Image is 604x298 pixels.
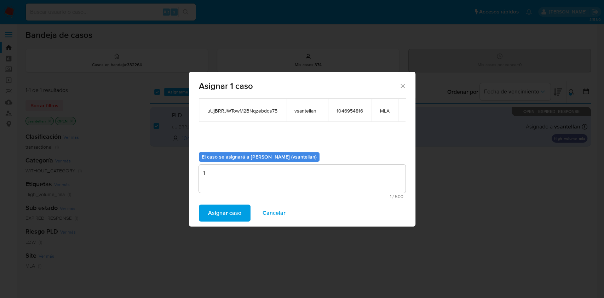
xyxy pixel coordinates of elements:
span: Asignar 1 caso [199,82,399,90]
span: 1046954816 [336,108,363,114]
span: Cancelar [263,205,286,221]
span: Máximo 500 caracteres [201,194,403,199]
span: Asignar caso [208,205,241,221]
span: MLA [380,108,390,114]
span: vsantellan [294,108,320,114]
span: uUjBRRJWTowM2BNqzebdqs75 [207,108,277,114]
div: assign-modal [189,72,415,227]
button: Cerrar ventana [399,82,405,89]
button: Asignar caso [199,205,251,222]
b: El caso se asignará a [PERSON_NAME] (vsantellan) [202,153,317,160]
button: Cancelar [253,205,295,222]
textarea: 1 [199,165,405,193]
